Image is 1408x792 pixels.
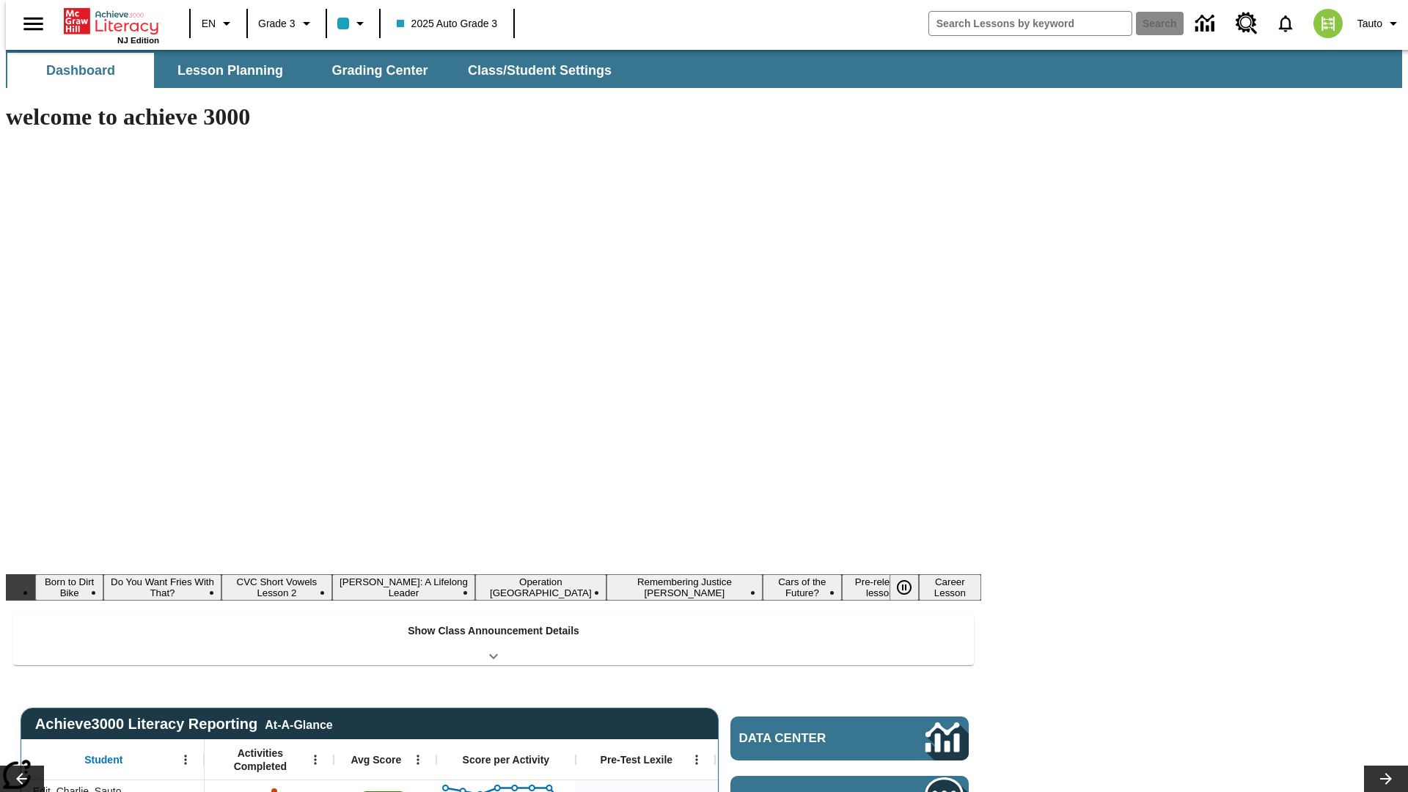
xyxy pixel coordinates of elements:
button: Slide 6 Remembering Justice O'Connor [606,574,763,601]
button: Language: EN, Select a language [195,10,242,37]
button: Open Menu [686,749,708,771]
button: Open side menu [12,2,55,45]
a: Notifications [1266,4,1305,43]
img: avatar image [1313,9,1343,38]
span: Tauto [1357,16,1382,32]
h1: welcome to achieve 3000 [6,103,981,131]
div: Home [64,5,159,45]
input: search field [929,12,1132,35]
button: Open Menu [407,749,429,771]
button: Open Menu [304,749,326,771]
button: Slide 8 Pre-release lesson [842,574,919,601]
span: Pre-Test Lexile [601,753,673,766]
button: Slide 3 CVC Short Vowels Lesson 2 [221,574,332,601]
button: Select a new avatar [1305,4,1352,43]
button: Profile/Settings [1352,10,1408,37]
button: Slide 5 Operation London Bridge [475,574,606,601]
button: Pause [890,574,919,601]
span: Student [84,753,122,766]
span: 2025 Auto Grade 3 [397,16,498,32]
a: Data Center [730,716,969,760]
button: Lesson Planning [157,53,304,88]
a: Data Center [1187,4,1227,44]
span: Achieve3000 Literacy Reporting [35,716,333,733]
button: Class color is light blue. Change class color [331,10,375,37]
span: NJ Edition [117,36,159,45]
button: Slide 1 Born to Dirt Bike [35,574,103,601]
button: Grading Center [307,53,453,88]
button: Open Menu [175,749,197,771]
div: Pause [890,574,934,601]
button: Class/Student Settings [456,53,623,88]
span: Avg Score [351,753,401,766]
button: Grade: Grade 3, Select a grade [252,10,321,37]
button: Slide 4 Dianne Feinstein: A Lifelong Leader [332,574,475,601]
span: Activities Completed [212,747,309,773]
div: At-A-Glance [265,716,332,732]
span: EN [202,16,216,32]
div: SubNavbar [6,50,1402,88]
span: Score per Activity [463,753,550,766]
button: Slide 2 Do You Want Fries With That? [103,574,221,601]
div: SubNavbar [6,53,625,88]
a: Resource Center, Will open in new tab [1227,4,1266,43]
div: Show Class Announcement Details [13,615,974,665]
button: Slide 9 Career Lesson [919,574,981,601]
button: Lesson carousel, Next [1364,766,1408,792]
p: Show Class Announcement Details [408,623,579,639]
span: Grade 3 [258,16,296,32]
a: Home [64,7,159,36]
button: Slide 7 Cars of the Future? [763,574,842,601]
button: Dashboard [7,53,154,88]
span: Data Center [739,731,876,746]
